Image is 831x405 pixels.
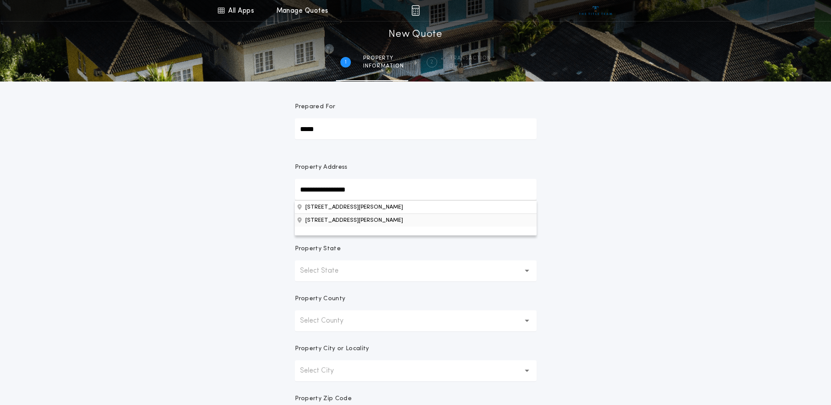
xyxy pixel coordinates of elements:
p: Select City [300,366,348,376]
p: Property Address [295,163,537,172]
button: Select City [295,360,537,381]
h1: New Quote [389,28,442,42]
button: Select State [295,260,537,281]
span: Property [363,55,404,62]
p: Select State [300,266,353,276]
h2: 1 [345,59,347,66]
span: information [363,63,404,70]
img: img [411,5,420,16]
p: Property City or Locality [295,345,369,353]
p: Property State [295,245,341,253]
button: Property Address[STREET_ADDRESS][PERSON_NAME] [295,200,537,213]
span: Transaction [449,55,491,62]
p: Property County [295,295,346,303]
img: vs-icon [579,6,612,15]
h2: 2 [430,59,433,66]
input: Prepared For [295,118,537,139]
button: Property Address[STREET_ADDRESS][PERSON_NAME] [295,213,537,227]
button: Select County [295,310,537,331]
p: Select County [300,316,357,326]
p: Prepared For [295,103,336,111]
p: Property Zip Code [295,394,352,403]
span: details [449,63,491,70]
